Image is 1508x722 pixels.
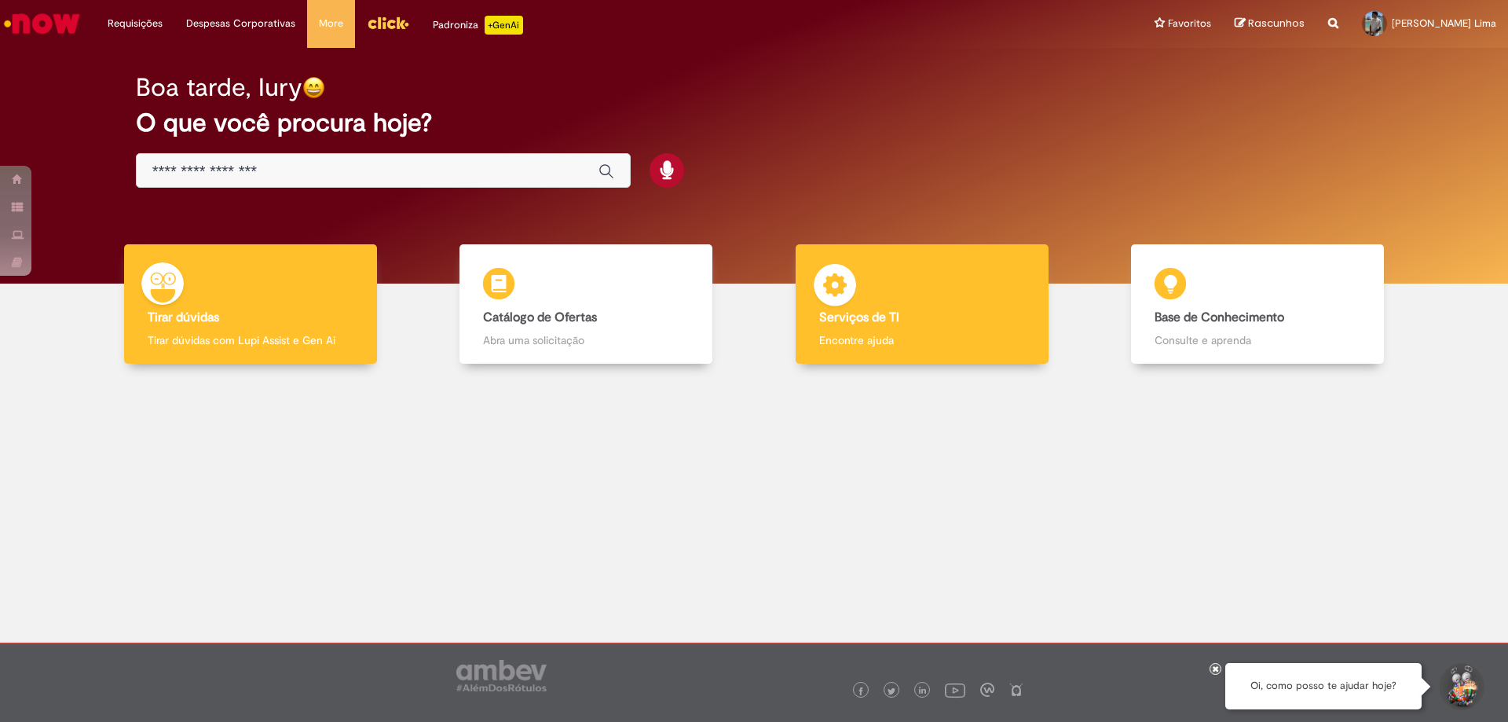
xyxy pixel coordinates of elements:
b: Tirar dúvidas [148,310,219,325]
p: Tirar dúvidas com Lupi Assist e Gen Ai [148,332,353,348]
a: Catálogo de Ofertas Abra uma solicitação [419,244,755,365]
a: Rascunhos [1235,16,1305,31]
img: logo_footer_naosei.png [1009,683,1023,697]
h2: Boa tarde, Iury [136,74,302,101]
a: Tirar dúvidas Tirar dúvidas com Lupi Assist e Gen Ai [82,244,419,365]
span: Rascunhos [1248,16,1305,31]
a: Base de Conhecimento Consulte e aprenda [1090,244,1426,365]
b: Base de Conhecimento [1155,310,1284,325]
p: Abra uma solicitação [483,332,689,348]
img: happy-face.png [302,76,325,99]
img: logo_footer_youtube.png [945,680,965,700]
img: logo_footer_linkedin.png [919,687,927,696]
b: Catálogo de Ofertas [483,310,597,325]
img: ServiceNow [2,8,82,39]
a: Serviços de TI Encontre ajuda [754,244,1090,365]
div: Oi, como posso te ajudar hoje? [1225,663,1422,709]
img: logo_footer_workplace.png [980,683,994,697]
span: [PERSON_NAME] Lima [1392,16,1496,30]
span: Despesas Corporativas [186,16,295,31]
span: Favoritos [1168,16,1211,31]
img: logo_footer_ambev_rotulo_gray.png [456,660,547,691]
p: +GenAi [485,16,523,35]
img: logo_footer_facebook.png [857,687,865,695]
b: Serviços de TI [819,310,899,325]
img: logo_footer_twitter.png [888,687,895,695]
div: Padroniza [433,16,523,35]
p: Encontre ajuda [819,332,1025,348]
p: Consulte e aprenda [1155,332,1360,348]
span: More [319,16,343,31]
img: click_logo_yellow_360x200.png [367,11,409,35]
span: Requisições [108,16,163,31]
button: Iniciar Conversa de Suporte [1437,663,1484,710]
h2: O que você procura hoje? [136,109,1373,137]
